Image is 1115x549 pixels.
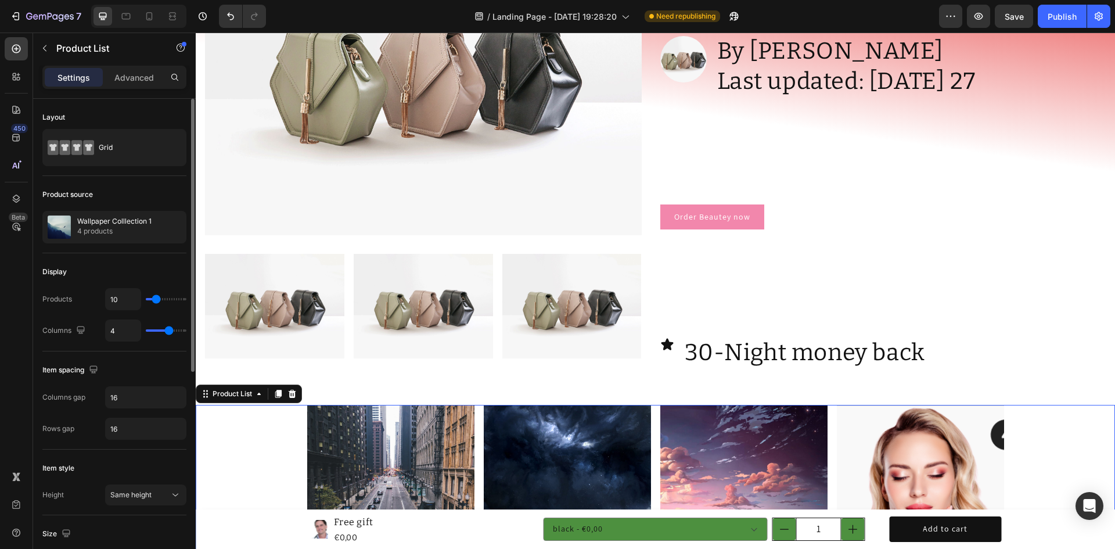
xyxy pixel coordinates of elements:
button: Add to cart [693,484,805,509]
div: Item spacing [42,363,100,378]
input: quantity [600,486,646,508]
img: image_demo.jpg [158,221,297,326]
div: Display [42,267,67,277]
h2: 30-Night money back [488,305,731,335]
div: Publish [1048,10,1077,23]
div: Beta [9,213,28,222]
button: Publish [1038,5,1087,28]
p: Wallpaper Colllection 1 [77,217,152,225]
img: collection feature img [48,216,71,239]
div: Layout [42,112,65,123]
div: Open Intercom Messenger [1076,492,1103,520]
input: Auto [106,320,141,341]
p: Settings [57,71,90,84]
p: Order Beautey now [479,179,555,191]
div: Columns [42,323,88,339]
button: 7 [5,5,87,28]
div: Columns gap [42,392,85,403]
h2: Last updated: [DATE] 27 [520,34,781,64]
div: Item style [42,463,74,473]
input: Auto [106,387,186,408]
div: 450 [11,124,28,133]
p: Product List [56,41,155,55]
iframe: To enrich screen reader interactions, please activate Accessibility in Grammarly extension settings [196,33,1115,549]
span: Landing Page - [DATE] 19:28:20 [492,10,617,23]
img: image_demo.jpg [9,221,149,326]
div: Undo/Redo [219,5,266,28]
h2: By [PERSON_NAME] [520,3,781,34]
span: Same height [110,490,152,499]
p: 7 [76,9,81,23]
span: Need republishing [656,11,715,21]
p: 4 products [77,225,152,237]
a: Wallpaper 2 [111,372,279,540]
div: Product List [15,356,59,367]
span: / [487,10,490,23]
div: Rows gap [42,424,74,434]
button: <p>Order Beautey now</p> [465,172,569,198]
div: Size [42,526,73,542]
button: decrement [577,486,600,508]
div: Grid [99,134,170,161]
p: Advanced [114,71,154,84]
div: Height [42,490,64,500]
div: Products [42,294,72,304]
button: increment [646,486,669,508]
a: Wallpaper 3 [465,372,632,540]
img: image_demo.jpg [307,221,446,326]
a: Wallpaper 4 [641,372,808,540]
img: image_demo.jpg [465,3,511,50]
div: Product source [42,189,93,200]
a: Wallpaper 1 [288,372,455,540]
button: Same height [105,485,186,505]
span: Save [1005,12,1024,21]
input: Auto [106,418,186,439]
div: Add to cart [727,491,772,503]
input: Auto [106,289,141,310]
button: Save [995,5,1033,28]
